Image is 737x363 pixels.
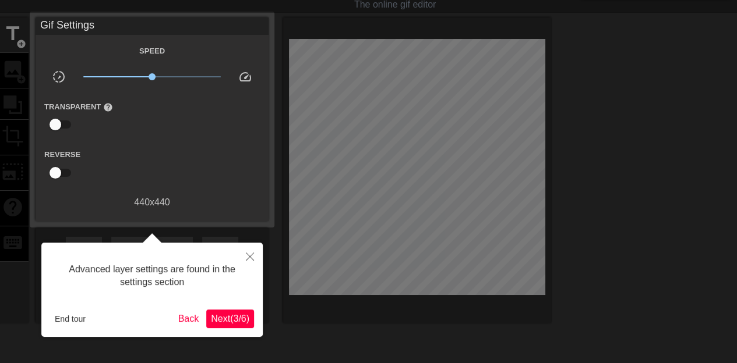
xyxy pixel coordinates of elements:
div: Advanced layer settings are found in the settings section [50,251,254,301]
button: Back [174,309,204,328]
button: End tour [50,310,90,328]
span: Next ( 3 / 6 ) [211,314,249,323]
button: Next [206,309,254,328]
button: Close [237,243,263,269]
